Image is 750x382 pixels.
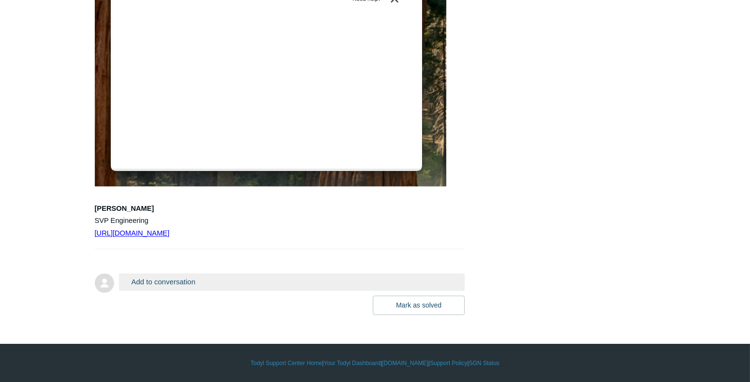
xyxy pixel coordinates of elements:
button: Add to conversation [119,273,465,290]
a: Your Todyl Dashboard [324,359,380,367]
a: Support Policy [430,359,467,367]
span: SVP Engineering [95,217,148,224]
a: [DOMAIN_NAME] [382,359,428,367]
button: Mark as solved [373,295,465,315]
a: SGN Status [469,359,500,367]
div: | | | | [95,359,656,367]
a: [URL][DOMAIN_NAME] [95,229,170,237]
b: [PERSON_NAME] [95,205,154,212]
a: Todyl Support Center Home [250,359,322,367]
